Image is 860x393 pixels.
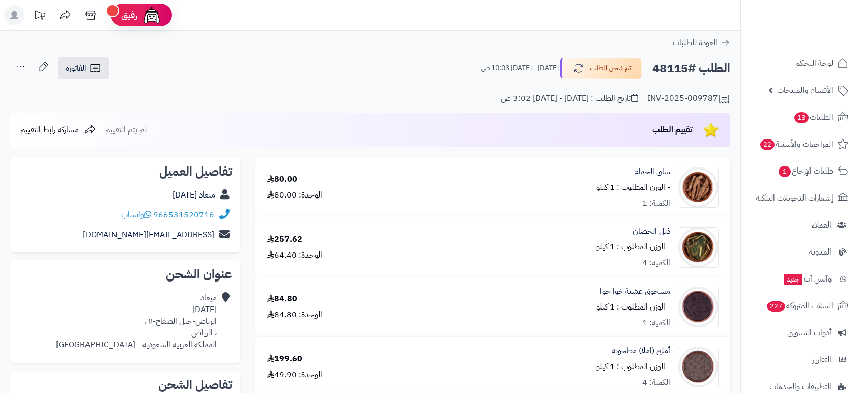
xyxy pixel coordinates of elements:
span: الطلبات [793,110,833,124]
span: تقييم الطلب [652,124,693,136]
small: - الوزن المطلوب : 1 كيلو [596,241,670,253]
a: مسحوق عشبة خوا جوا [600,286,670,297]
small: - الوزن المطلوب : 1 كيلو [596,181,670,193]
a: إشعارات التحويلات البنكية [747,186,854,210]
h2: تفاصيل العميل [18,165,232,178]
a: أدوات التسويق [747,321,854,345]
div: الوحدة: 49.90 [267,369,322,381]
div: الوحدة: 64.40 [267,249,322,261]
img: logo-2.png [791,27,850,49]
div: الوحدة: 80.00 [267,189,322,201]
a: أملج (املا) مطحونة [612,345,670,357]
a: الفاتورة [58,57,109,79]
span: مشاركة رابط التقييم [20,124,79,136]
span: وآتس آب [783,272,832,286]
a: التقارير [747,348,854,372]
div: ميعاد [DATE] الرياض-جبل الصفاح-٦١، ، الرياض المملكة العربية السعودية - [GEOGRAPHIC_DATA] [56,292,217,350]
h2: الطلب #48115 [652,58,730,79]
div: INV-2025-009787 [647,93,730,105]
span: 1 [779,166,791,177]
span: رفيق [121,9,137,21]
span: العملاء [812,218,832,232]
span: طلبات الإرجاع [778,164,833,178]
a: المراجعات والأسئلة22 [747,132,854,156]
a: [EMAIL_ADDRESS][DOMAIN_NAME] [83,229,214,241]
span: التقارير [812,353,832,367]
div: الكمية: 1 [642,198,670,209]
span: الأقسام والمنتجات [777,83,833,97]
img: ai-face.png [141,5,162,25]
a: لوحة التحكم [747,51,854,75]
div: الوحدة: 84.80 [267,309,322,321]
button: تم شحن الطلب [560,58,642,79]
span: لوحة التحكم [795,56,833,70]
span: 22 [760,139,775,150]
span: المدونة [809,245,832,259]
div: 80.00 [267,174,297,185]
a: 966531520716 [153,209,214,221]
a: مشاركة رابط التقييم [20,124,96,136]
img: 1661783270-Alkanet%20Powder-90x90.jpg [678,287,718,327]
span: أدوات التسويق [787,326,832,340]
div: 199.60 [267,353,302,365]
a: تحديثات المنصة [27,5,52,28]
a: وآتس آبجديد [747,267,854,291]
a: العودة للطلبات [673,37,730,49]
small: - الوزن المطلوب : 1 كيلو [596,360,670,373]
div: 257.62 [267,234,302,245]
span: جديد [784,274,802,285]
a: السلات المتروكة227 [747,294,854,318]
a: المدونة [747,240,854,264]
a: الطلبات13 [747,105,854,129]
span: الفاتورة [66,62,87,74]
a: ميعاد [DATE] [173,189,215,201]
div: الكمية: 4 [642,377,670,388]
small: - الوزن المطلوب : 1 كيلو [596,301,670,313]
div: الكمية: 1 [642,317,670,329]
span: 13 [794,112,809,123]
span: لم يتم التقييم [105,124,147,136]
a: طلبات الإرجاع1 [747,159,854,183]
div: 84.80 [267,293,297,305]
div: تاريخ الطلب : [DATE] - [DATE] 3:02 ص [501,93,638,104]
span: المراجعات والأسئلة [759,137,833,151]
a: العملاء [747,213,854,237]
h2: تفاصيل الشحن [18,379,232,391]
span: العودة للطلبات [673,37,718,49]
small: [DATE] - [DATE] 10:03 ص [481,63,559,73]
span: السلات المتروكة [766,299,833,313]
img: 1662097306-Amaala%20Powder-90x90.jpg [678,347,718,387]
img: 1650694361-Hosetail-90x90.jpg [678,227,718,268]
span: 227 [767,301,785,312]
a: ذيل الحصان [633,226,670,237]
a: واتساب [121,209,151,221]
a: ساق الحمام [634,166,670,178]
div: الكمية: 4 [642,257,670,269]
h2: عنوان الشحن [18,268,232,280]
img: 1645466698-Verbena%20Officinalis-90x90.jpg [678,167,718,208]
span: إشعارات التحويلات البنكية [756,191,833,205]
